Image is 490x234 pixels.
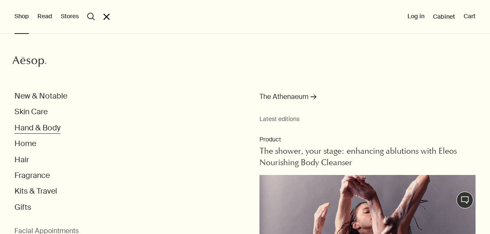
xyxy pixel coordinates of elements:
button: New & Notable [14,91,67,101]
button: Shop [14,12,29,21]
a: The Athenaeum [259,91,316,107]
button: Hand & Body [14,123,60,133]
button: Home [14,139,36,149]
a: Cabinet [433,13,455,20]
button: Close the Menu [103,14,110,20]
button: Log in [407,12,424,21]
button: Kits & Travel [14,186,57,196]
p: Product [259,135,476,144]
button: Cart [464,12,476,21]
button: Stores [61,12,79,21]
span: The Athenaeum [259,91,308,102]
button: Live Assistance [456,192,473,209]
button: Read [37,12,52,21]
span: The shower, your stage: enhancing ablutions with Eleos Nourishing Body Cleanser [259,147,457,167]
button: Skin Care [14,107,48,117]
button: Hair [14,155,29,165]
small: Latest editions [259,115,476,123]
button: Open search [87,13,95,20]
button: Gifts [14,203,31,212]
svg: Aesop [12,55,46,68]
a: Aesop [12,55,46,70]
button: Fragrance [14,171,50,180]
